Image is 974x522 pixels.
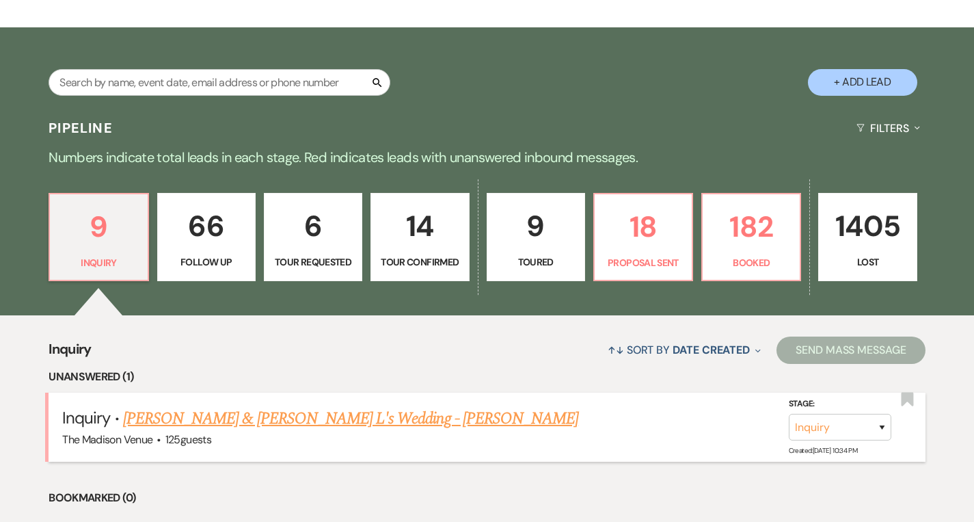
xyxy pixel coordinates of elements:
[603,204,684,250] p: 18
[487,193,585,282] a: 9Toured
[818,193,917,282] a: 1405Lost
[603,255,684,270] p: Proposal Sent
[49,118,113,138] h3: Pipeline
[379,203,460,249] p: 14
[789,397,891,412] label: Stage:
[165,432,211,447] span: 125 guests
[62,407,110,428] span: Inquiry
[789,446,857,455] span: Created: [DATE] 10:34 PM
[58,204,139,250] p: 9
[496,255,576,270] p: Toured
[711,255,792,270] p: Booked
[701,193,801,282] a: 182Booked
[273,203,353,249] p: 6
[827,203,908,249] p: 1405
[49,489,925,507] li: Bookmarked (0)
[264,193,362,282] a: 6Tour Requested
[808,69,917,96] button: + Add Lead
[49,69,390,96] input: Search by name, event date, email address or phone number
[58,255,139,270] p: Inquiry
[593,193,693,282] a: 18Proposal Sent
[166,203,247,249] p: 66
[711,204,792,250] p: 182
[602,332,766,368] button: Sort By Date Created
[379,255,460,270] p: Tour Confirmed
[608,343,624,357] span: ↑↓
[123,406,578,431] a: [PERSON_NAME] & [PERSON_NAME] L's Wedding - [PERSON_NAME]
[49,368,925,386] li: Unanswered (1)
[273,255,353,270] p: Tour Requested
[851,110,925,146] button: Filters
[157,193,256,282] a: 66Follow Up
[62,432,152,447] span: The Madison Venue
[776,337,925,364] button: Send Mass Message
[49,339,92,368] span: Inquiry
[827,255,908,270] p: Lost
[496,203,576,249] p: 9
[673,343,750,357] span: Date Created
[49,193,148,282] a: 9Inquiry
[166,255,247,270] p: Follow Up
[370,193,469,282] a: 14Tour Confirmed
